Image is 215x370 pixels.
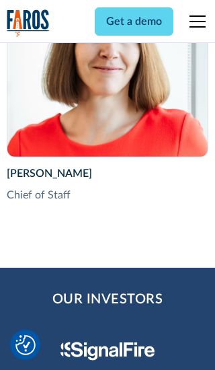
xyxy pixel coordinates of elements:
[95,7,173,36] a: Get a demo
[7,9,50,37] a: home
[7,9,50,37] img: Logo of the analytics and reporting company Faros.
[60,342,155,361] img: Signal Fire Logo
[7,165,209,182] div: [PERSON_NAME]
[181,5,208,38] div: menu
[7,187,209,203] div: Chief of Staff
[52,289,163,309] h2: Our Investors
[15,335,36,355] img: Revisit consent button
[15,335,36,355] button: Cookie Settings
